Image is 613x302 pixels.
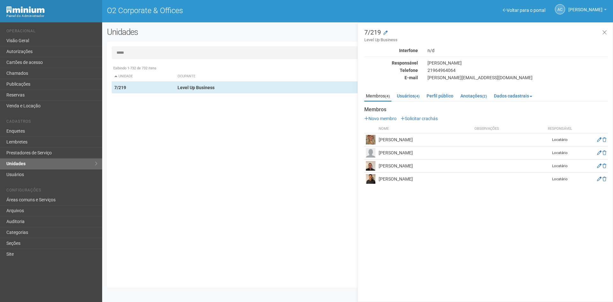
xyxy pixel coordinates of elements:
div: Interfone [359,48,423,53]
div: E-mail [359,75,423,81]
a: Membros(4) [364,91,391,102]
a: Solicitar crachás [401,116,438,121]
small: (2) [482,94,487,98]
img: user.png [366,148,375,158]
a: [PERSON_NAME] [568,8,607,13]
span: Ana Carla de Carvalho Silva [568,1,602,12]
a: Excluir membro [602,163,606,168]
img: Minium [6,6,45,13]
strong: 7/219 [114,85,126,90]
td: Locatário [544,146,576,159]
li: Operacional [6,29,97,35]
th: Observações [473,125,544,133]
h1: O2 Corporate & Offices [107,6,353,15]
small: (4) [415,94,420,98]
img: user.png [366,135,375,144]
div: Exibindo 1-732 de 732 itens [112,66,603,71]
a: Perfil público [425,91,455,101]
a: Excluir membro [602,137,606,142]
a: Dados cadastrais [492,91,534,101]
h2: Unidades [107,27,310,37]
small: Level Up Business [364,37,608,43]
td: [PERSON_NAME] [377,133,473,146]
a: Editar membro [597,163,602,168]
div: Responsável [359,60,423,66]
td: Locatário [544,159,576,173]
a: Editar membro [597,137,602,142]
div: n/d [423,48,613,53]
a: AC [555,4,565,14]
td: [PERSON_NAME] [377,146,473,159]
h3: 7/219 [364,29,608,43]
a: Voltar para o portal [503,8,545,13]
small: (4) [385,94,390,98]
strong: Membros [364,107,608,112]
td: [PERSON_NAME] [377,159,473,173]
div: Telefone [359,67,423,73]
strong: Level Up Business [178,85,215,90]
div: Painel do Administrador [6,13,97,19]
a: Editar membro [597,176,602,182]
img: user.png [366,174,375,184]
a: Excluir membro [602,176,606,182]
td: [PERSON_NAME] [377,173,473,186]
div: 21964964064 [423,67,613,73]
a: Modificar a unidade [383,30,388,36]
th: Ocupante: activate to sort column ascending [175,71,392,82]
a: Excluir membro [602,150,606,155]
a: Novo membro [364,116,397,121]
td: Locatário [544,173,576,186]
li: Configurações [6,188,97,195]
th: Unidade: activate to sort column descending [112,71,175,82]
div: [PERSON_NAME] [423,60,613,66]
a: Editar membro [597,150,602,155]
th: Nome [377,125,473,133]
td: Locatário [544,133,576,146]
a: Anotações(2) [459,91,488,101]
li: Cadastros [6,119,97,126]
img: user.png [366,161,375,171]
div: [PERSON_NAME][EMAIL_ADDRESS][DOMAIN_NAME] [423,75,613,81]
th: Responsável [544,125,576,133]
a: Usuários(4) [395,91,421,101]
